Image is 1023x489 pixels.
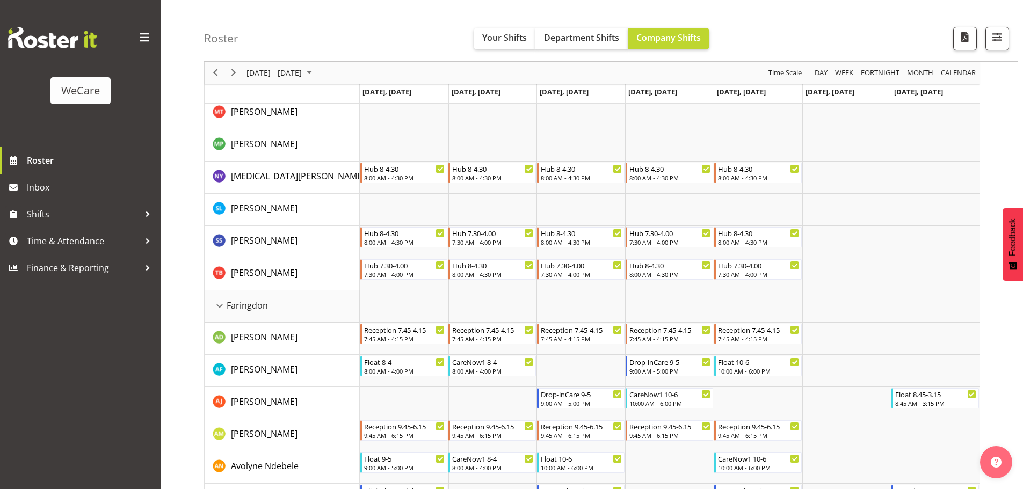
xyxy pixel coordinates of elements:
[231,234,298,247] a: [PERSON_NAME]
[360,324,448,344] div: Aleea Devenport"s event - Reception 7.45-4.15 Begin From Monday, October 13, 2025 at 7:45:00 AM G...
[452,163,533,174] div: Hub 8-4.30
[364,334,445,343] div: 7:45 AM - 4:15 PM
[537,420,625,441] div: Antonia Mao"s event - Reception 9.45-6.15 Begin From Wednesday, October 15, 2025 at 9:45:00 AM GM...
[718,270,799,279] div: 7:30 AM - 4:00 PM
[452,463,533,472] div: 8:00 AM - 4:00 PM
[231,138,298,150] span: [PERSON_NAME]
[629,324,710,335] div: Reception 7.45-4.15
[1003,208,1023,281] button: Feedback - Show survey
[541,334,622,343] div: 7:45 AM - 4:15 PM
[231,428,298,440] span: [PERSON_NAME]
[360,420,448,441] div: Antonia Mao"s event - Reception 9.45-6.15 Begin From Monday, October 13, 2025 at 9:45:00 AM GMT+1...
[227,67,241,80] button: Next
[231,459,299,472] a: Avolyne Ndebele
[541,453,622,464] div: Float 10-6
[629,260,710,271] div: Hub 8-4.30
[718,431,799,440] div: 9:45 AM - 6:15 PM
[714,259,802,280] div: Tyla Boyd"s event - Hub 7.30-4.00 Begin From Friday, October 17, 2025 at 7:30:00 AM GMT+13:00 End...
[27,233,140,249] span: Time & Attendance
[364,324,445,335] div: Reception 7.45-4.15
[231,363,298,375] span: [PERSON_NAME]
[714,163,802,183] div: Nikita Yates"s event - Hub 8-4.30 Begin From Friday, October 17, 2025 at 8:00:00 AM GMT+13:00 End...
[364,238,445,246] div: 8:00 AM - 4:30 PM
[231,170,365,183] a: [MEDICAL_DATA][PERSON_NAME]
[231,363,298,376] a: [PERSON_NAME]
[452,431,533,440] div: 9:45 AM - 6:15 PM
[452,324,533,335] div: Reception 7.45-4.15
[205,162,360,194] td: Nikita Yates resource
[814,67,829,80] span: Day
[537,324,625,344] div: Aleea Devenport"s event - Reception 7.45-4.15 Begin From Wednesday, October 15, 2025 at 7:45:00 A...
[231,202,298,214] span: [PERSON_NAME]
[714,420,802,441] div: Antonia Mao"s event - Reception 9.45-6.15 Begin From Friday, October 17, 2025 at 9:45:00 AM GMT+1...
[452,238,533,246] div: 7:30 AM - 4:00 PM
[953,27,977,50] button: Download a PDF of the roster according to the set date range.
[895,389,976,399] div: Float 8.45-3.15
[718,163,799,174] div: Hub 8-4.30
[628,87,677,97] span: [DATE], [DATE]
[629,431,710,440] div: 9:45 AM - 6:15 PM
[448,163,536,183] div: Nikita Yates"s event - Hub 8-4.30 Begin From Tuesday, October 14, 2025 at 8:00:00 AM GMT+13:00 En...
[629,173,710,182] div: 8:00 AM - 4:30 PM
[535,28,628,49] button: Department Shifts
[718,334,799,343] div: 7:45 AM - 4:15 PM
[206,62,224,84] div: previous period
[360,227,448,247] div: Savita Savita"s event - Hub 8-4.30 Begin From Monday, October 13, 2025 at 8:00:00 AM GMT+13:00 En...
[227,299,268,312] span: Faringdon
[364,173,445,182] div: 8:00 AM - 4:30 PM
[905,67,935,80] button: Timeline Month
[205,419,360,451] td: Antonia Mao resource
[718,421,799,432] div: Reception 9.45-6.15
[718,228,799,238] div: Hub 8-4.30
[834,67,854,80] span: Week
[541,421,622,432] div: Reception 9.45-6.15
[364,163,445,174] div: Hub 8-4.30
[906,67,934,80] span: Month
[626,324,713,344] div: Aleea Devenport"s event - Reception 7.45-4.15 Begin From Thursday, October 16, 2025 at 7:45:00 AM...
[718,238,799,246] div: 8:00 AM - 4:30 PM
[360,163,448,183] div: Nikita Yates"s event - Hub 8-4.30 Begin From Monday, October 13, 2025 at 8:00:00 AM GMT+13:00 End...
[991,457,1002,468] img: help-xxl-2.png
[626,356,713,376] div: Alex Ferguson"s event - Drop-inCare 9-5 Begin From Thursday, October 16, 2025 at 9:00:00 AM GMT+1...
[541,163,622,174] div: Hub 8-4.30
[895,399,976,407] div: 8:45 AM - 3:15 PM
[859,67,902,80] button: Fortnight
[231,202,298,215] a: [PERSON_NAME]
[452,87,500,97] span: [DATE], [DATE]
[833,67,855,80] button: Timeline Week
[448,356,536,376] div: Alex Ferguson"s event - CareNow1 8-4 Begin From Tuesday, October 14, 2025 at 8:00:00 AM GMT+13:00...
[629,399,710,407] div: 10:00 AM - 6:00 PM
[537,452,625,473] div: Avolyne Ndebele"s event - Float 10-6 Begin From Wednesday, October 15, 2025 at 10:00:00 AM GMT+13...
[205,194,360,226] td: Sarah Lamont resource
[806,87,854,97] span: [DATE], [DATE]
[205,290,360,323] td: Faringdon resource
[448,452,536,473] div: Avolyne Ndebele"s event - CareNow1 8-4 Begin From Tuesday, October 14, 2025 at 8:00:00 AM GMT+13:...
[1008,218,1018,256] span: Feedback
[205,355,360,387] td: Alex Ferguson resource
[27,179,156,195] span: Inbox
[448,259,536,280] div: Tyla Boyd"s event - Hub 8-4.30 Begin From Tuesday, October 14, 2025 at 8:00:00 AM GMT+13:00 Ends ...
[718,463,799,472] div: 10:00 AM - 6:00 PM
[541,324,622,335] div: Reception 7.45-4.15
[364,260,445,271] div: Hub 7.30-4.00
[474,28,535,49] button: Your Shifts
[205,258,360,290] td: Tyla Boyd resource
[360,452,448,473] div: Avolyne Ndebele"s event - Float 9-5 Begin From Monday, October 13, 2025 at 9:00:00 AM GMT+13:00 E...
[541,431,622,440] div: 9:45 AM - 6:15 PM
[364,270,445,279] div: 7:30 AM - 4:00 PM
[541,260,622,271] div: Hub 7.30-4.00
[245,67,303,80] span: [DATE] - [DATE]
[718,356,799,367] div: Float 10-6
[452,356,533,367] div: CareNow1 8-4
[245,67,317,80] button: October 2025
[231,267,298,279] span: [PERSON_NAME]
[205,97,360,129] td: Michelle Thomas resource
[629,270,710,279] div: 8:00 AM - 4:30 PM
[205,129,360,162] td: Millie Pumphrey resource
[231,137,298,150] a: [PERSON_NAME]
[448,324,536,344] div: Aleea Devenport"s event - Reception 7.45-4.15 Begin From Tuesday, October 14, 2025 at 7:45:00 AM ...
[629,421,710,432] div: Reception 9.45-6.15
[452,270,533,279] div: 8:00 AM - 4:30 PM
[482,32,527,43] span: Your Shifts
[452,421,533,432] div: Reception 9.45-6.15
